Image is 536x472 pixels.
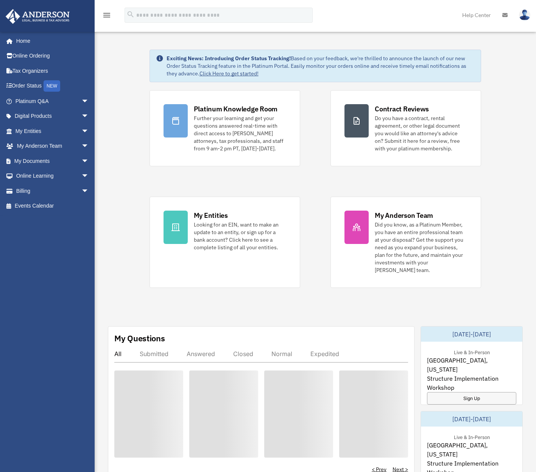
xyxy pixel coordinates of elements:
span: [GEOGRAPHIC_DATA], [US_STATE] [427,441,516,459]
a: My Entities Looking for an EIN, want to make an update to an entity, or sign up for a bank accoun... [150,197,300,288]
a: Events Calendar [5,198,100,214]
a: Platinum Q&Aarrow_drop_down [5,94,100,109]
div: My Entities [194,211,228,220]
span: [GEOGRAPHIC_DATA], [US_STATE] [427,356,516,374]
div: Do you have a contract, rental agreement, or other legal document you would like an attorney's ad... [375,114,467,152]
a: My Documentsarrow_drop_down [5,153,100,169]
div: NEW [44,80,60,92]
img: Anderson Advisors Platinum Portal [3,9,72,24]
div: Live & In-Person [448,348,496,356]
a: Tax Organizers [5,63,100,78]
div: Expedited [310,350,339,358]
a: My Anderson Teamarrow_drop_down [5,139,100,154]
img: User Pic [519,9,530,20]
a: Home [5,33,97,48]
div: Normal [271,350,292,358]
span: arrow_drop_down [81,169,97,184]
i: menu [102,11,111,20]
a: My Entitiesarrow_drop_down [5,123,100,139]
a: Order StatusNEW [5,78,100,94]
div: Looking for an EIN, want to make an update to an entity, or sign up for a bank account? Click her... [194,221,286,251]
div: Answered [187,350,215,358]
div: Platinum Knowledge Room [194,104,278,114]
div: My Questions [114,333,165,344]
div: [DATE]-[DATE] [421,327,522,342]
div: Closed [233,350,253,358]
span: arrow_drop_down [81,153,97,169]
div: Contract Reviews [375,104,429,114]
i: search [126,10,135,19]
div: Further your learning and get your questions answered real-time with direct access to [PERSON_NAM... [194,114,286,152]
a: Platinum Knowledge Room Further your learning and get your questions answered real-time with dire... [150,90,300,166]
a: Digital Productsarrow_drop_down [5,109,100,124]
a: Online Ordering [5,48,100,64]
span: Structure Implementation Workshop [427,374,516,392]
span: arrow_drop_down [81,94,97,109]
a: menu [102,13,111,20]
div: My Anderson Team [375,211,433,220]
div: [DATE]-[DATE] [421,411,522,427]
span: arrow_drop_down [81,139,97,154]
a: Sign Up [427,392,516,405]
a: Billingarrow_drop_down [5,183,100,198]
a: Click Here to get started! [199,70,259,77]
a: My Anderson Team Did you know, as a Platinum Member, you have an entire professional team at your... [330,197,481,288]
div: Based on your feedback, we're thrilled to announce the launch of our new Order Status Tracking fe... [167,55,475,77]
span: arrow_drop_down [81,109,97,124]
div: Did you know, as a Platinum Member, you have an entire professional team at your disposal? Get th... [375,221,467,274]
a: Contract Reviews Do you have a contract, rental agreement, or other legal document you would like... [330,90,481,166]
strong: Exciting News: Introducing Order Status Tracking! [167,55,291,62]
span: arrow_drop_down [81,183,97,199]
a: Online Learningarrow_drop_down [5,169,100,184]
div: Submitted [140,350,168,358]
span: arrow_drop_down [81,123,97,139]
div: All [114,350,122,358]
div: Live & In-Person [448,433,496,441]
